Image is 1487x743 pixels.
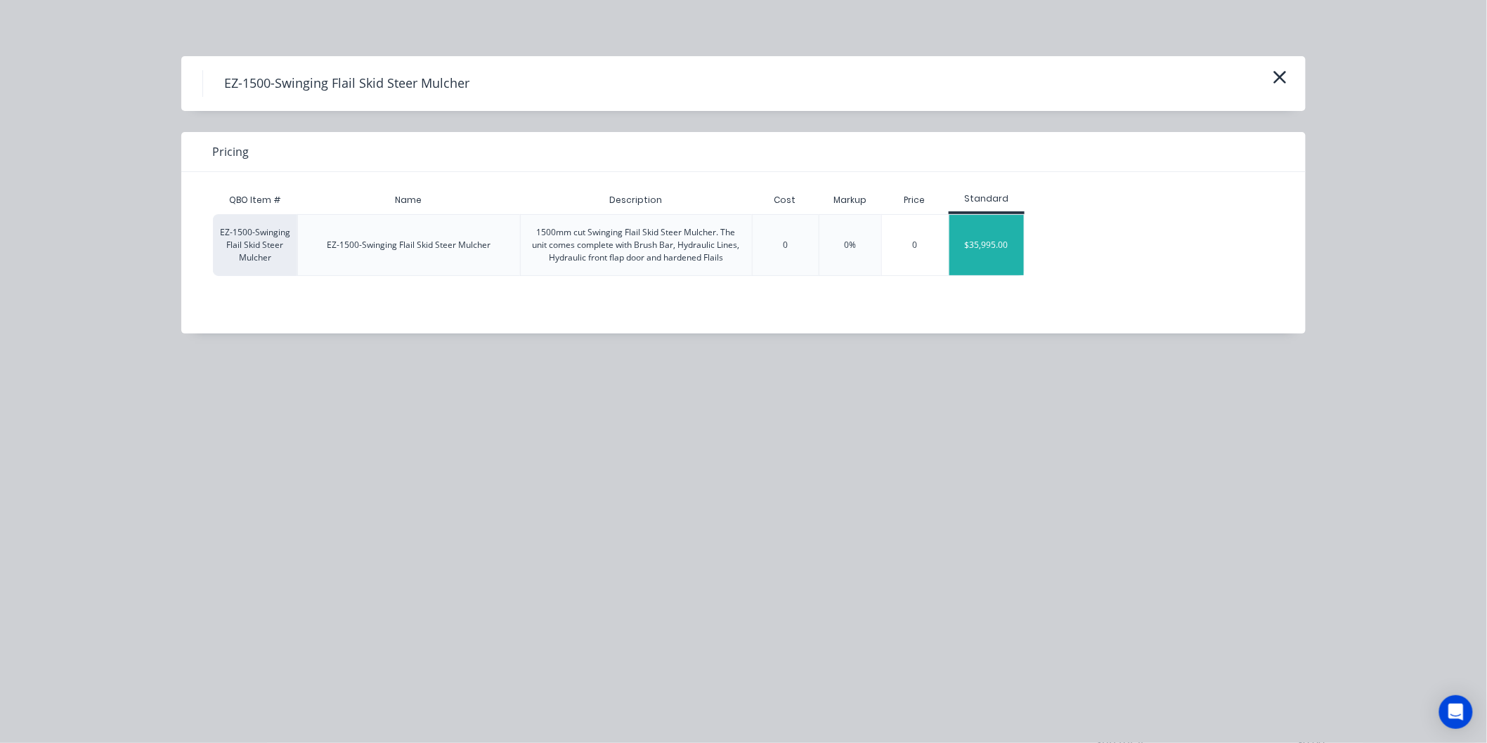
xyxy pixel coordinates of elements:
div: Cost [752,186,819,214]
div: Markup [819,186,881,214]
span: Pricing [212,143,249,160]
div: EZ-1500-Swinging Flail Skid Steer Mulcher [327,239,491,251]
div: Open Intercom Messenger [1439,695,1473,729]
h4: EZ-1500-Swinging Flail Skid Steer Mulcher [202,70,491,97]
div: 0 [882,215,949,275]
div: 0% [845,239,857,251]
div: 0 [783,239,788,251]
div: Description [598,183,673,218]
div: Price [881,186,949,214]
div: $35,995.00 [949,215,1025,275]
div: EZ-1500-Swinging Flail Skid Steer Mulcher [213,214,297,276]
div: QBO Item # [213,186,297,214]
div: Name [384,183,433,218]
div: 1500mm cut Swinging Flail Skid Steer Mulcher. The unit comes complete with Brush Bar, Hydraulic L... [532,226,741,264]
div: Standard [949,192,1025,205]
